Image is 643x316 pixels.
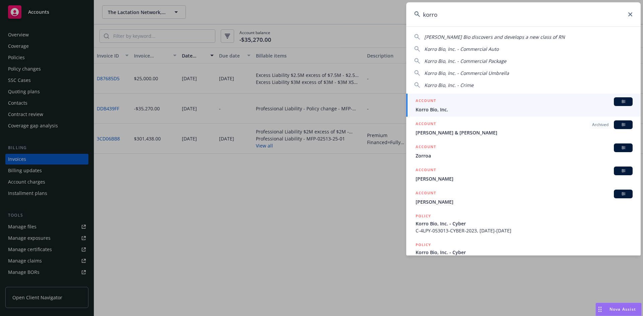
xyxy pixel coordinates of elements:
span: Korro Bio, Inc. - Commercial Package [424,58,506,64]
a: ACCOUNTBIZorroa [406,140,641,163]
span: [PERSON_NAME] & [PERSON_NAME] [416,129,633,136]
span: C-4LPY-053013-CYBER-2023, [DATE]-[DATE] [416,227,633,234]
span: BI [617,191,630,197]
h5: ACCOUNT [416,143,436,151]
span: Zorroa [416,152,633,159]
h5: POLICY [416,213,431,219]
a: POLICYKorro Bio, Inc. - Cyber [406,238,641,267]
h5: POLICY [416,241,431,248]
span: Nova Assist [610,306,636,312]
a: ACCOUNTArchivedBI[PERSON_NAME] & [PERSON_NAME] [406,117,641,140]
h5: ACCOUNT [416,97,436,105]
span: Korro Bio, Inc. - Commercial Umbrella [424,70,509,76]
span: [PERSON_NAME] [416,175,633,182]
a: POLICYKorro Bio, Inc. - CyberC-4LPY-053013-CYBER-2023, [DATE]-[DATE] [406,209,641,238]
span: BI [617,168,630,174]
div: Drag to move [596,303,604,316]
span: Korro Bio, Inc. - Crime [424,82,474,88]
span: BI [617,99,630,105]
h5: ACCOUNT [416,167,436,175]
h5: ACCOUNT [416,120,436,128]
span: Archived [592,122,609,128]
span: [PERSON_NAME] [416,198,633,205]
span: [PERSON_NAME] Bio discovers and develops a new class of RN [424,34,565,40]
h5: ACCOUNT [416,190,436,198]
a: ACCOUNTBIKorro Bio, Inc. [406,94,641,117]
a: ACCOUNTBI[PERSON_NAME] [406,163,641,186]
span: Korro Bio, Inc. - Cyber [416,249,633,256]
span: BI [617,145,630,151]
button: Nova Assist [595,303,642,316]
span: Korro Bio, Inc. [416,106,633,113]
a: ACCOUNTBI[PERSON_NAME] [406,186,641,209]
span: BI [617,122,630,128]
span: Korro Bio, Inc. - Commercial Auto [424,46,499,52]
span: Korro Bio, Inc. - Cyber [416,220,633,227]
input: Search... [406,2,641,26]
